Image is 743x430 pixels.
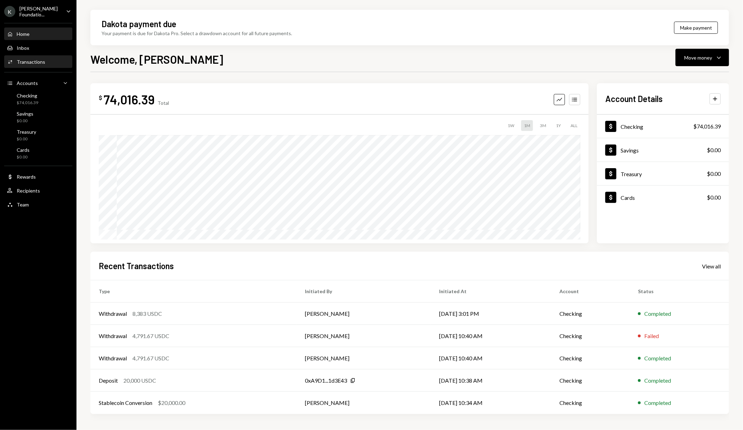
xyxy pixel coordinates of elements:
[99,376,118,385] div: Deposit
[17,31,30,37] div: Home
[621,194,635,201] div: Cards
[431,347,551,369] td: [DATE] 10:40 AM
[693,122,721,131] div: $74,016.39
[702,263,721,270] div: View all
[674,22,718,34] button: Make payment
[4,28,72,40] a: Home
[158,399,185,407] div: $20,000.00
[132,354,169,362] div: 4,791.67 USDC
[676,49,729,66] button: Move money
[19,6,60,17] div: [PERSON_NAME] Foundatio...
[99,310,127,318] div: Withdrawal
[4,91,72,107] a: Checking$74,016.39
[17,111,33,117] div: Savings
[551,303,630,325] td: Checking
[17,147,30,153] div: Cards
[707,170,721,178] div: $0.00
[17,93,38,99] div: Checking
[17,100,38,106] div: $74,016.39
[644,332,659,340] div: Failed
[505,120,517,131] div: 1W
[597,186,729,209] a: Cards$0.00
[99,399,152,407] div: Stablecoin Conversion
[644,354,671,362] div: Completed
[17,59,45,65] div: Transactions
[17,174,36,180] div: Rewards
[297,347,431,369] td: [PERSON_NAME]
[17,80,38,86] div: Accounts
[90,280,297,303] th: Type
[431,325,551,347] td: [DATE] 10:40 AM
[17,118,33,124] div: $0.00
[537,120,549,131] div: 3M
[297,280,431,303] th: Initiated By
[630,280,729,303] th: Status
[4,184,72,197] a: Recipients
[707,193,721,202] div: $0.00
[644,310,671,318] div: Completed
[621,147,639,154] div: Savings
[99,332,127,340] div: Withdrawal
[17,136,36,142] div: $0.00
[17,45,29,51] div: Inbox
[297,303,431,325] td: [PERSON_NAME]
[4,170,72,183] a: Rewards
[4,41,72,54] a: Inbox
[102,18,176,30] div: Dakota payment due
[621,123,643,130] div: Checking
[597,115,729,138] a: Checking$74,016.39
[99,354,127,362] div: Withdrawal
[4,55,72,68] a: Transactions
[17,188,40,194] div: Recipients
[551,280,630,303] th: Account
[644,376,671,385] div: Completed
[132,332,169,340] div: 4,791.67 USDC
[123,376,156,385] div: 20,000 USDC
[553,120,564,131] div: 1Y
[521,120,533,131] div: 1M
[551,325,630,347] td: Checking
[605,93,663,104] h2: Account Details
[4,198,72,211] a: Team
[90,52,223,66] h1: Welcome, [PERSON_NAME]
[297,392,431,414] td: [PERSON_NAME]
[17,154,30,160] div: $0.00
[104,92,155,107] div: 74,016.39
[99,260,174,272] h2: Recent Transactions
[4,109,72,125] a: Savings$0.00
[4,145,72,162] a: Cards$0.00
[597,138,729,162] a: Savings$0.00
[297,325,431,347] td: [PERSON_NAME]
[158,100,169,106] div: Total
[431,392,551,414] td: [DATE] 10:34 AM
[4,6,15,17] div: K
[4,77,72,89] a: Accounts
[305,376,347,385] div: 0xA9D1...1d3E43
[707,146,721,154] div: $0.00
[551,369,630,392] td: Checking
[431,303,551,325] td: [DATE] 3:01 PM
[684,54,712,61] div: Move money
[431,369,551,392] td: [DATE] 10:38 AM
[621,171,642,177] div: Treasury
[102,30,292,37] div: Your payment is due for Dakota Pro. Select a drawdown account for all future payments.
[597,162,729,185] a: Treasury$0.00
[17,129,36,135] div: Treasury
[4,127,72,143] a: Treasury$0.00
[17,202,29,208] div: Team
[132,310,162,318] div: 8,383 USDC
[551,392,630,414] td: Checking
[99,94,102,101] div: $
[568,120,580,131] div: ALL
[702,262,721,270] a: View all
[431,280,551,303] th: Initiated At
[551,347,630,369] td: Checking
[644,399,671,407] div: Completed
